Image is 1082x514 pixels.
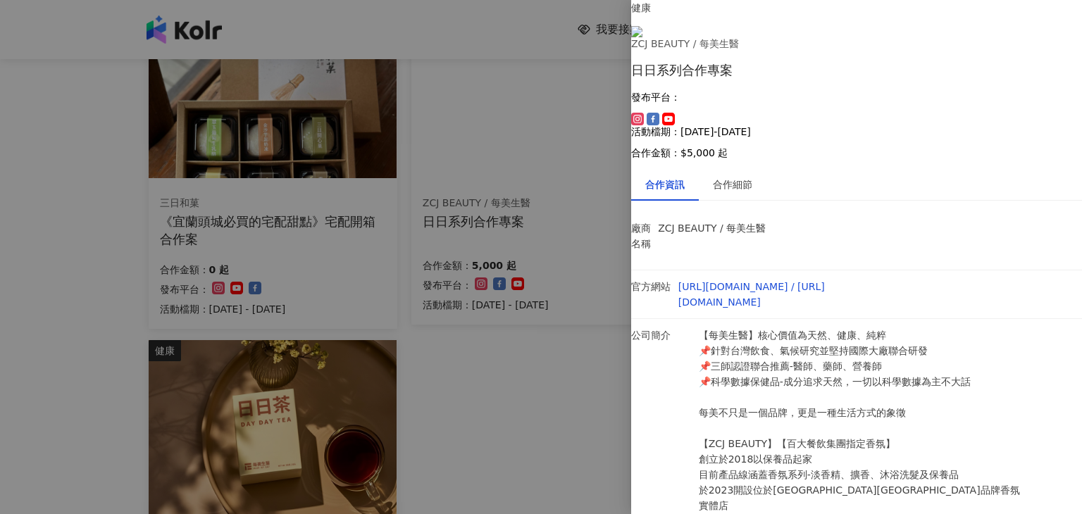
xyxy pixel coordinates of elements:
p: 廠商名稱 [631,220,651,251]
div: 合作細節 [713,177,752,192]
p: 官方網站 [631,279,671,294]
p: 發布平台： [631,92,1082,103]
div: 日日系列合作專案 [631,61,1082,79]
img: 日日系列 [631,26,682,37]
div: ZCJ BEAUTY / 每美生醫 [631,37,857,51]
p: 活動檔期：[DATE]-[DATE] [631,126,1082,137]
p: 合作金額： $5,000 起 [631,147,1082,158]
p: 公司簡介 [631,327,692,343]
a: [URL][DOMAIN_NAME] / [URL][DOMAIN_NAME] [678,281,825,308]
div: 合作資訊 [645,177,685,192]
p: ZCJ BEAUTY / 每美生醫 [658,220,785,236]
